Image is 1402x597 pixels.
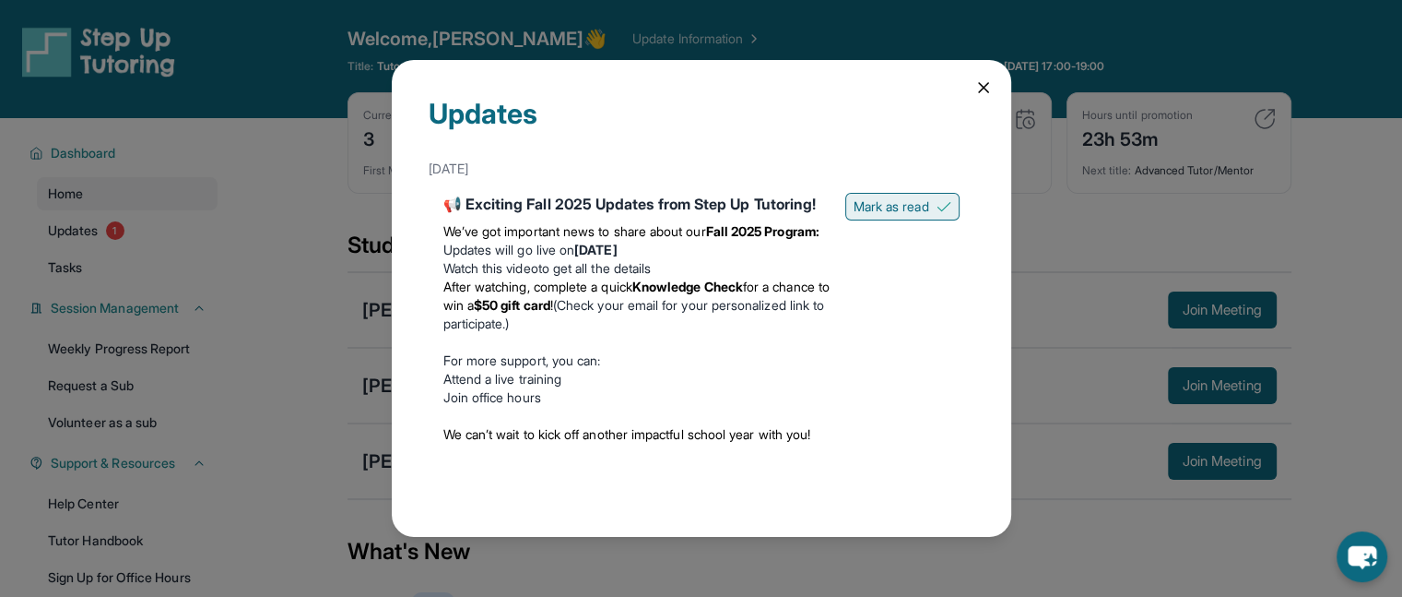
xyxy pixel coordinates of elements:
[443,279,632,294] span: After watching, complete a quick
[443,278,831,333] li: (Check your email for your personalized link to participate.)
[443,371,562,387] a: Attend a live training
[443,241,831,259] li: Updates will go live on
[429,97,974,152] div: Updates
[443,352,831,370] p: For more support, you can:
[443,389,541,405] a: Join office hours
[443,259,831,278] li: to get all the details
[937,199,951,214] img: Mark as read
[443,223,706,239] span: We’ve got important news to share about our
[845,193,960,221] button: Mark as read
[632,279,743,294] strong: Knowledge Check
[429,152,974,185] div: [DATE]
[854,197,929,216] span: Mark as read
[574,242,617,257] strong: [DATE]
[443,260,538,276] a: Watch this video
[443,426,811,442] span: We can’t wait to kick off another impactful school year with you!
[550,297,553,313] span: !
[1337,531,1387,582] button: chat-button
[443,193,831,215] div: 📢 Exciting Fall 2025 Updates from Step Up Tutoring!
[474,297,550,313] strong: $50 gift card
[706,223,819,239] strong: Fall 2025 Program:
